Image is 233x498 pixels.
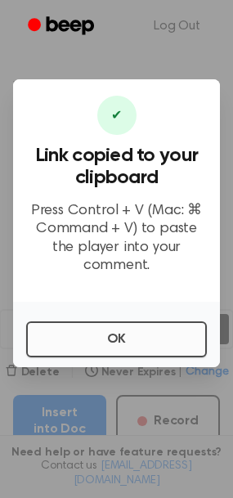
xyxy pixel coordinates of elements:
[26,145,207,189] h3: Link copied to your clipboard
[97,96,137,135] div: ✔
[26,202,207,276] p: Press Control + V (Mac: ⌘ Command + V) to paste the player into your comment.
[137,7,217,46] a: Log Out
[26,321,207,357] button: OK
[16,11,109,43] a: Beep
